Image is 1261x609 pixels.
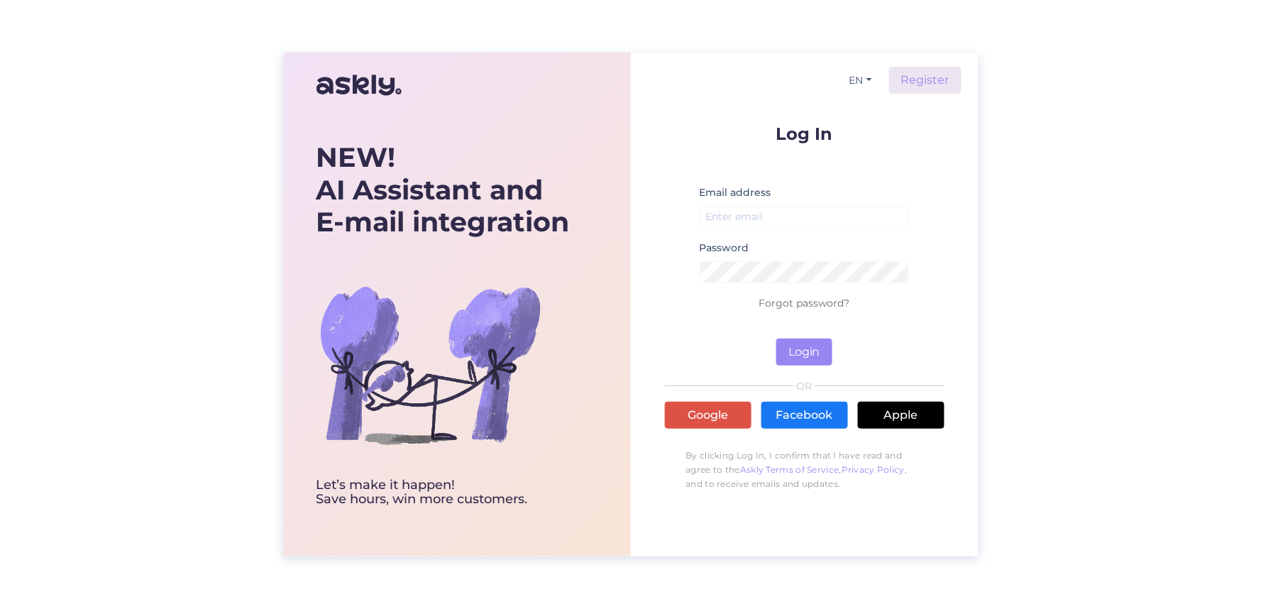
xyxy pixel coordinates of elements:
[316,141,396,174] b: NEW!
[700,206,910,228] input: Enter email
[316,251,544,478] img: bg-askly
[761,402,848,429] a: Facebook
[665,402,751,429] a: Google
[700,241,749,256] label: Password
[776,339,832,366] button: Login
[740,464,839,475] a: Askly Terms of Service
[700,185,771,200] label: Email address
[316,478,570,507] div: Let’s make it happen! Save hours, win more customers.
[794,381,815,391] span: OR
[842,464,905,475] a: Privacy Policy
[316,141,570,238] div: AI Assistant and E-mail integration
[665,125,945,143] p: Log In
[316,68,402,102] img: Askly
[889,67,962,94] a: Register
[759,297,850,309] a: Forgot password?
[844,70,878,91] button: EN
[665,441,945,498] p: By clicking Log In, I confirm that I have read and agree to the , , and to receive emails and upd...
[858,402,945,429] a: Apple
